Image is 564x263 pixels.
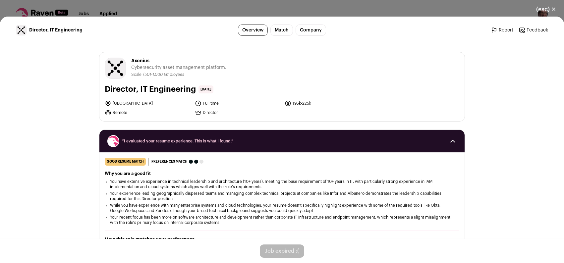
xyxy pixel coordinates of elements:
a: Feedback [519,27,548,33]
span: Director, IT Engineering [29,27,83,33]
li: Scale [131,72,143,77]
a: Match [270,25,293,36]
h2: Why you are a good fit [105,171,459,176]
div: good resume match [105,158,146,166]
h2: How this role matches your preferences [105,236,459,243]
li: You have extensive experience in technical leadership and architecture (10+ years), meeting the b... [110,179,454,189]
span: “I evaluated your resume experience. This is what I found.” [122,138,442,144]
li: While you have experience with many enterprise systems and cloud technologies, your resume doesn'... [110,203,454,213]
img: 71db6cf9fad13a592dea5af893fd384ef0e1e520cc86cae66b515f4381ddcd6f.jpg [16,25,26,35]
button: Close modal [528,2,564,17]
li: Director [195,109,281,116]
li: [GEOGRAPHIC_DATA] [105,100,191,107]
li: Your experience leading geographically dispersed teams and managing complex technical projects at... [110,191,454,201]
span: Axonius [131,58,226,64]
li: Your recent focus has been more on software architecture and development rather than corporate IT... [110,215,454,225]
a: Report [491,27,513,33]
li: Remote [105,109,191,116]
span: 501-1,000 Employees [144,73,184,77]
li: Full time [195,100,281,107]
li: 195k-225k [285,100,371,107]
a: Overview [238,25,268,36]
h1: Director, IT Engineering [105,84,196,95]
li: / [143,72,184,77]
span: [DATE] [198,85,213,93]
a: Company [296,25,326,36]
span: Cybersecurity asset management platform. [131,64,226,71]
span: Preferences match [151,158,188,165]
img: 71db6cf9fad13a592dea5af893fd384ef0e1e520cc86cae66b515f4381ddcd6f.jpg [105,58,126,79]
